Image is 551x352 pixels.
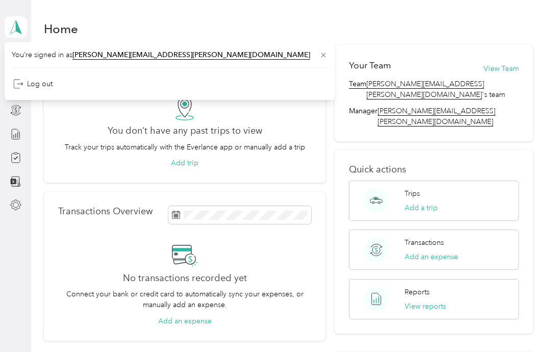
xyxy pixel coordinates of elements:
button: Add trip [171,158,198,168]
span: Manager [349,106,378,127]
button: Add an expense [405,252,458,262]
p: Transactions [405,237,444,248]
span: 's team [366,79,519,100]
button: View reports [405,301,446,312]
p: Connect your bank or credit card to automatically sync your expenses, or manually add an expense. [58,289,312,310]
h2: No transactions recorded yet [123,273,247,284]
p: Reports [405,287,430,297]
iframe: Everlance-gr Chat Button Frame [494,295,551,352]
p: Quick actions [349,164,519,175]
div: Log out [13,79,53,89]
span: You’re signed in as [12,49,328,60]
button: Add an expense [158,316,212,326]
h2: Your Team [349,59,391,72]
h1: Home [44,23,78,34]
p: Trips [405,188,420,199]
button: Add a trip [405,203,438,213]
h2: You don’t have any past trips to view [108,125,262,136]
button: View Team [484,63,519,74]
p: Track your trips automatically with the Everlance app or manually add a trip [65,142,305,153]
p: Transactions Overview [58,206,153,217]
